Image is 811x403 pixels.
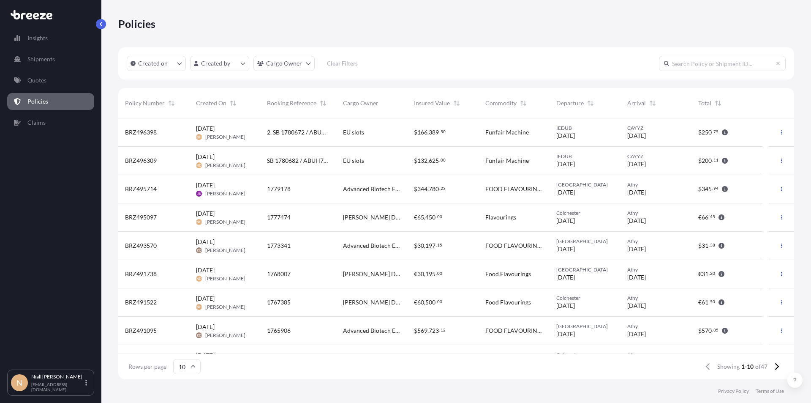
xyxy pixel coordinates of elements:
span: [DATE] [627,245,646,253]
span: . [439,329,440,332]
span: 38 [710,244,715,247]
span: 30 [417,243,424,249]
span: IEDUB [556,153,614,160]
span: . [436,272,437,275]
span: KO [197,246,201,255]
p: Claims [27,118,46,127]
span: 344 [417,186,427,192]
span: [PERSON_NAME] [205,134,245,140]
span: Showing [717,362,740,371]
span: 66 [702,214,708,220]
span: $ [698,158,702,164]
span: [DATE] [196,323,215,331]
span: . [709,215,710,218]
span: € [414,299,417,305]
span: 1777474 [267,213,291,222]
span: 23 [441,187,446,190]
span: 1-10 [741,362,754,371]
p: Policies [118,17,156,30]
span: . [439,159,440,162]
span: 570 [702,328,712,334]
span: 389 [429,129,439,135]
button: Sort [228,98,238,108]
span: [DATE] [627,160,646,168]
p: Clear Filters [327,59,358,68]
span: $ [414,158,417,164]
span: 1767385 [267,298,291,307]
span: 1765906 [267,326,291,335]
span: . [712,130,713,133]
span: € [698,214,702,220]
span: 00 [437,272,442,275]
span: 00 [437,215,442,218]
p: Terms of Use [756,388,784,395]
span: 132 [417,158,427,164]
span: [DATE] [196,153,215,161]
span: BRZ493570 [125,241,157,250]
span: . [709,300,710,303]
span: [PERSON_NAME] Distribution UK limited [343,298,400,307]
span: Advanced Biotech Europe GmbH [343,185,400,193]
span: [DATE] [196,294,215,303]
span: , [427,186,429,192]
span: 15 [437,244,442,247]
span: 75 [713,130,718,133]
span: ND [196,133,201,141]
button: Sort [713,98,723,108]
span: ND [196,218,201,226]
span: [DATE] [556,188,575,197]
p: Cargo Owner [266,59,302,68]
span: 65 [417,214,424,220]
span: [PERSON_NAME] [205,304,245,310]
span: [GEOGRAPHIC_DATA] [556,238,614,245]
span: [DATE] [196,209,215,218]
span: [DATE] [556,132,575,140]
span: 45 [710,215,715,218]
span: € [698,299,702,305]
span: 569 [417,328,427,334]
span: ND [196,274,201,283]
span: [GEOGRAPHIC_DATA] [556,181,614,188]
span: BRZ495097 [125,213,157,222]
input: Search Policy or Shipment ID... [659,56,786,71]
button: createdBy Filter options [190,56,249,71]
span: 625 [429,158,439,164]
button: Clear Filters [319,57,366,70]
p: Policies [27,97,48,106]
span: € [414,214,417,220]
span: [PERSON_NAME] Distribution UK limited [343,213,400,222]
span: KO [197,331,201,340]
span: . [712,159,713,162]
span: 166 [417,129,427,135]
span: BRZ491738 [125,270,157,278]
span: € [414,271,417,277]
span: , [424,214,425,220]
span: 197 [425,243,435,249]
span: 195 [425,271,435,277]
span: Advanced Biotech Europe GmbH [343,326,400,335]
span: , [424,299,425,305]
span: [GEOGRAPHIC_DATA] [556,323,614,330]
span: Insured Value [414,99,450,107]
span: JK [197,189,201,198]
span: Policy Number [125,99,165,107]
span: BRZ496309 [125,156,157,165]
button: Sort [452,98,462,108]
span: IEDUB [556,125,614,132]
span: Colchester [556,351,614,358]
span: . [436,215,437,218]
span: Created On [196,99,226,107]
span: . [439,130,440,133]
span: 200 [702,158,712,164]
span: Athy [627,181,685,188]
span: FOOD FLAVOURINGS [485,326,543,335]
span: [PERSON_NAME] Distribution UK limited [343,270,400,278]
span: FOOD FLAVOURINGS [485,241,543,250]
span: 250 [702,129,712,135]
a: Privacy Policy [718,388,749,395]
span: Athy [627,238,685,245]
p: Created by [201,59,231,68]
span: , [427,129,429,135]
p: Niall [PERSON_NAME] [31,373,84,380]
span: CAYYZ [627,125,685,132]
